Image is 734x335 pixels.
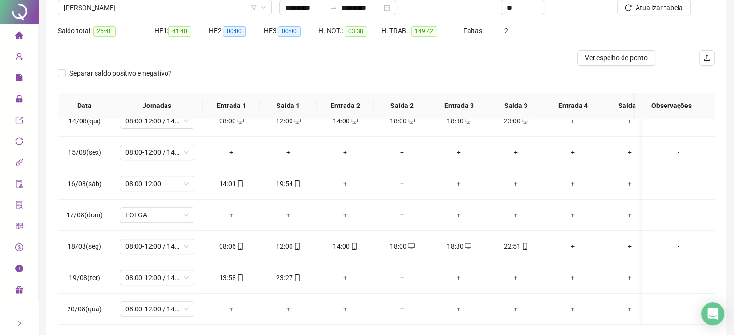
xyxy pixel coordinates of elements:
[495,304,537,314] div: +
[438,178,480,189] div: +
[577,50,655,66] button: Ver espelho de ponto
[15,27,23,46] span: home
[609,241,651,252] div: +
[650,241,707,252] div: -
[438,241,480,252] div: 18:30
[66,211,103,219] span: 17/08(dom)
[267,241,309,252] div: 12:00
[650,116,707,126] div: -
[69,274,100,281] span: 19/08(ter)
[438,116,480,126] div: 18:30
[495,272,537,283] div: +
[293,243,301,250] span: mobile
[210,272,252,283] div: 13:58
[381,304,423,314] div: +
[552,147,594,158] div: +
[609,272,651,283] div: +
[635,93,707,119] th: Observações
[324,210,366,220] div: +
[330,4,337,12] span: swap-right
[495,116,537,126] div: 23:00
[650,304,707,314] div: -
[210,210,252,220] div: +
[703,54,711,62] span: upload
[381,210,423,220] div: +
[381,178,423,189] div: +
[601,93,658,119] th: Saída 4
[330,4,337,12] span: to
[267,272,309,283] div: 23:27
[267,178,309,189] div: 19:54
[125,270,189,285] span: 08:00-12:00 / 14:00-18:00
[15,175,23,195] span: audit
[261,5,266,11] span: down
[487,93,544,119] th: Saída 3
[430,93,487,119] th: Entrada 3
[495,210,537,220] div: +
[552,241,594,252] div: +
[15,218,23,237] span: qrcode
[223,26,246,37] span: 00:00
[609,116,651,126] div: +
[609,178,651,189] div: +
[650,178,707,189] div: -
[521,243,528,250] span: mobile
[267,116,309,126] div: 12:00
[345,26,367,37] span: 03:38
[464,243,471,250] span: desktop
[203,93,260,119] th: Entrada 1
[15,112,23,131] span: export
[210,241,252,252] div: 08:06
[125,208,189,222] span: FOLGA
[381,116,423,126] div: 18:00
[15,133,23,152] span: sync
[552,178,594,189] div: +
[552,304,594,314] div: +
[324,241,366,252] div: 14:00
[15,48,23,67] span: user-add
[650,210,707,220] div: -
[552,272,594,283] div: +
[350,243,358,250] span: mobile
[521,118,528,124] span: desktop
[58,26,154,37] div: Saldo total:
[411,26,437,37] span: 149:42
[66,68,176,79] span: Separar saldo positivo e negativo?
[236,274,244,281] span: mobile
[609,210,651,220] div: +
[293,274,301,281] span: mobile
[15,260,23,280] span: info-circle
[407,118,415,124] span: desktop
[609,304,651,314] div: +
[69,117,101,125] span: 14/08(qui)
[64,0,266,15] span: DOUGLAS BREYN SANTOS DE SOUSA
[125,114,189,128] span: 08:00-12:00 / 14:00-18:00
[111,93,203,119] th: Jornadas
[317,93,374,119] th: Entrada 2
[552,116,594,126] div: +
[324,272,366,283] div: +
[168,26,191,37] span: 41:40
[650,147,707,158] div: -
[350,118,358,124] span: desktop
[154,26,209,37] div: HE 1:
[495,241,537,252] div: 22:51
[650,272,707,283] div: -
[504,27,508,35] span: 2
[68,148,101,156] span: 15/08(sex)
[585,53,648,63] span: Ver espelho de ponto
[293,180,301,187] span: mobile
[544,93,601,119] th: Entrada 4
[267,147,309,158] div: +
[67,305,102,313] span: 20/08(qua)
[552,210,594,220] div: +
[495,178,537,189] div: +
[625,4,632,11] span: reload
[464,118,471,124] span: desktop
[236,243,244,250] span: mobile
[15,154,23,174] span: api
[68,180,102,188] span: 16/08(sáb)
[438,304,480,314] div: +
[209,26,263,37] div: HE 2:
[636,2,683,13] span: Atualizar tabela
